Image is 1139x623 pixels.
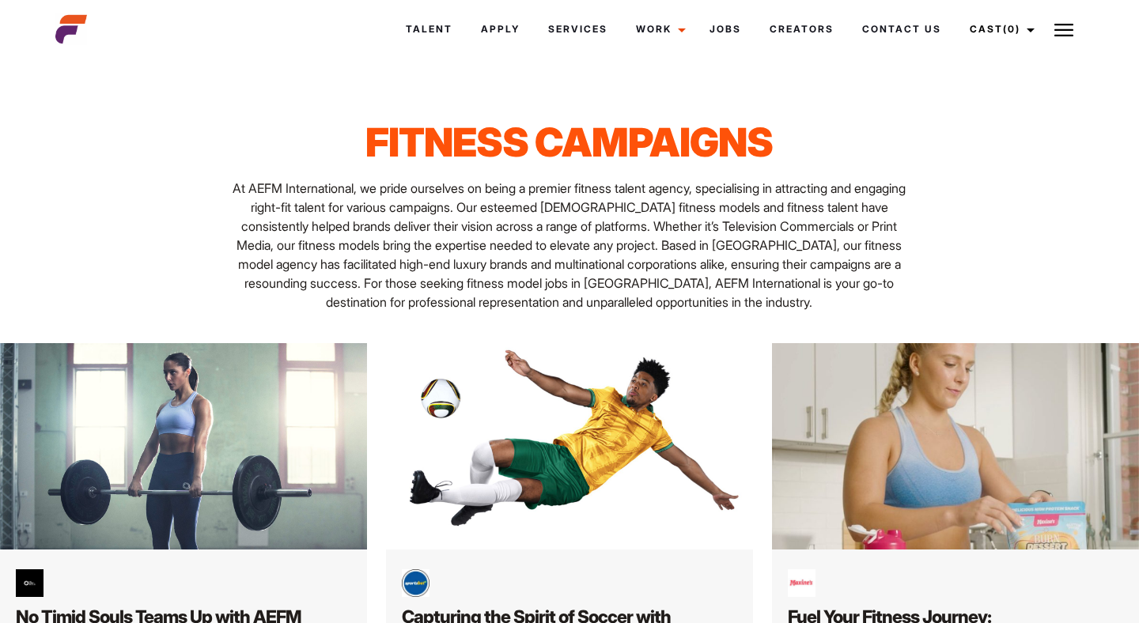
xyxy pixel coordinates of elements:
[848,8,955,51] a: Contact Us
[229,179,909,311] p: At AEFM International, we pride ourselves on being a premier fitness talent agency, specialising ...
[788,569,815,597] img: images
[402,569,429,597] img: download
[772,343,1139,549] img: 1@3x 16 scaled
[955,8,1044,51] a: Cast(0)
[534,8,622,51] a: Services
[392,8,467,51] a: Talent
[622,8,695,51] a: Work
[16,569,44,597] img: download
[755,8,848,51] a: Creators
[1054,21,1073,40] img: Burger icon
[1003,23,1020,35] span: (0)
[467,8,534,51] a: Apply
[695,8,755,51] a: Jobs
[229,119,909,166] h1: Fitness Campaigns
[55,13,87,45] img: cropped-aefm-brand-fav-22-square.png
[386,343,753,549] img: 1@3x 10 scaled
